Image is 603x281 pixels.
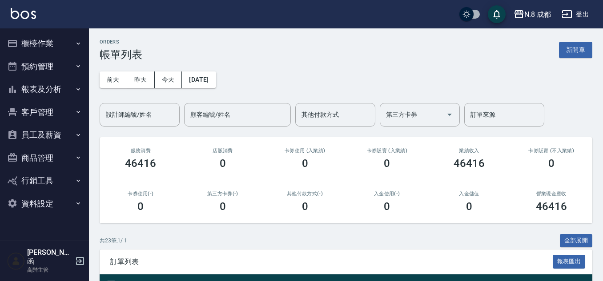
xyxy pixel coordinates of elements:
[220,157,226,170] h3: 0
[127,71,155,88] button: 昨天
[100,237,127,245] p: 共 23 筆, 1 / 1
[559,42,592,58] button: 新開單
[553,257,586,265] a: 報表匯出
[110,257,553,266] span: 訂單列表
[439,148,500,154] h2: 業績收入
[384,200,390,213] h3: 0
[4,123,85,146] button: 員工及薪資
[110,191,171,197] h2: 卡券使用(-)
[439,191,500,197] h2: 入金儲值
[524,9,551,20] div: N.8 成都
[558,6,592,23] button: 登出
[553,255,586,269] button: 報表匯出
[155,71,182,88] button: 今天
[466,200,472,213] h3: 0
[7,252,25,270] img: Person
[536,200,567,213] h3: 46416
[4,146,85,170] button: 商品管理
[510,5,555,24] button: N.8 成都
[27,248,72,266] h5: [PERSON_NAME]函
[100,48,142,61] h3: 帳單列表
[4,55,85,78] button: 預約管理
[110,148,171,154] h3: 服務消費
[4,32,85,55] button: 櫃檯作業
[302,200,308,213] h3: 0
[560,234,593,248] button: 全部展開
[4,101,85,124] button: 客戶管理
[27,266,72,274] p: 高階主管
[302,157,308,170] h3: 0
[11,8,36,19] img: Logo
[521,191,582,197] h2: 營業現金應收
[274,148,335,154] h2: 卡券使用 (入業績)
[100,71,127,88] button: 前天
[100,39,142,45] h2: ORDERS
[454,157,485,170] h3: 46416
[182,71,216,88] button: [DATE]
[137,200,144,213] h3: 0
[521,148,582,154] h2: 卡券販賣 (不入業績)
[125,157,156,170] h3: 46416
[220,200,226,213] h3: 0
[559,45,592,54] a: 新開單
[4,192,85,215] button: 資料設定
[193,191,253,197] h2: 第三方卡券(-)
[274,191,335,197] h2: 其他付款方式(-)
[4,78,85,101] button: 報表及分析
[357,191,418,197] h2: 入金使用(-)
[357,148,418,154] h2: 卡券販賣 (入業績)
[4,169,85,192] button: 行銷工具
[488,5,506,23] button: save
[548,157,555,170] h3: 0
[442,107,457,122] button: Open
[193,148,253,154] h2: 店販消費
[384,157,390,170] h3: 0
